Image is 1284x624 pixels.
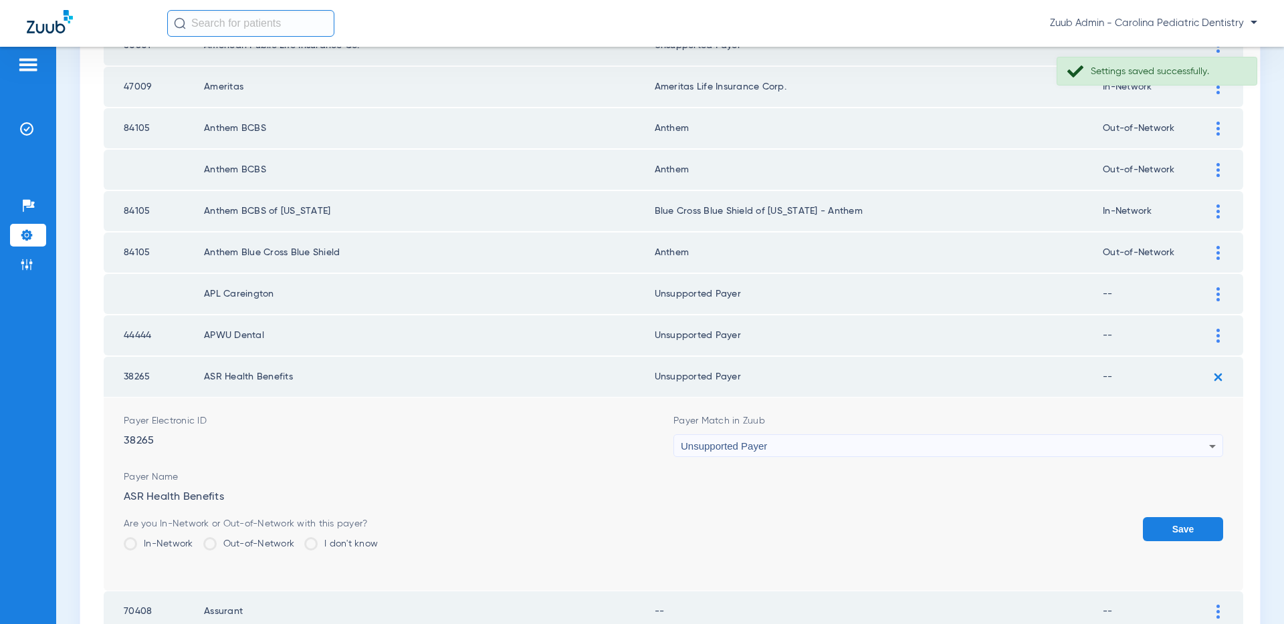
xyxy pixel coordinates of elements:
[104,232,204,273] td: 84105
[204,67,655,107] td: Ameritas
[655,191,1103,231] td: Blue Cross Blue Shield of [US_STATE] - Anthem
[655,232,1103,273] td: Anthem
[204,232,655,273] td: Anthem Blue Cross Blue Shield
[124,517,378,530] div: Are you In-Network or Out-of-Network with this payer?
[1103,274,1206,314] td: --
[655,150,1103,190] td: Anthem
[104,191,204,231] td: 84105
[104,108,204,148] td: 84105
[1216,122,1220,136] img: group-vertical.svg
[1091,65,1245,78] div: Settings saved successfully.
[124,470,1223,504] div: ASR Health Benefits
[1103,67,1206,107] td: In-Network
[1050,17,1257,30] span: Zuub Admin - Carolina Pediatric Dentistry
[1216,204,1220,218] img: group-vertical.svg
[655,67,1103,107] td: Ameritas Life Insurance Corp.
[1143,517,1223,541] button: Save
[1207,366,1229,388] img: plus.svg
[1216,605,1220,619] img: group-vertical.svg
[204,357,655,397] td: ASR Health Benefits
[304,537,378,551] label: I don't know
[655,108,1103,148] td: Anthem
[204,315,655,355] td: APWU Dental
[104,315,204,355] td: 44444
[124,470,1223,484] span: Payer Name
[655,274,1103,314] td: Unsupported Payer
[204,108,655,148] td: Anthem BCBS
[1216,329,1220,343] img: group-vertical.svg
[174,17,186,29] img: Search Icon
[203,537,295,551] label: Out-of-Network
[124,414,673,428] span: Payer Electronic ID
[1217,560,1284,624] iframe: Chat Widget
[104,67,204,107] td: 47009
[27,10,73,33] img: Zuub Logo
[1216,246,1220,260] img: group-vertical.svg
[655,357,1103,397] td: Unsupported Payer
[1103,108,1206,148] td: Out-of-Network
[204,274,655,314] td: APL Careington
[673,414,1223,428] span: Payer Match in Zuub
[1103,315,1206,355] td: --
[204,150,655,190] td: Anthem BCBS
[1216,287,1220,301] img: group-vertical.svg
[204,191,655,231] td: Anthem BCBS of [US_STATE]
[124,414,673,457] div: 38265
[681,440,767,452] span: Unsupported Payer
[124,517,378,561] app-insurance-payer-mapping-network-stat: Are you In-Network or Out-of-Network with this payer?
[124,537,193,551] label: In-Network
[1103,232,1206,273] td: Out-of-Network
[17,57,39,73] img: hamburger-icon
[104,357,204,397] td: 38265
[1103,357,1206,397] td: --
[1103,191,1206,231] td: In-Network
[1216,80,1220,94] img: group-vertical.svg
[1216,163,1220,177] img: group-vertical.svg
[1103,150,1206,190] td: Out-of-Network
[167,10,334,37] input: Search for patients
[655,315,1103,355] td: Unsupported Payer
